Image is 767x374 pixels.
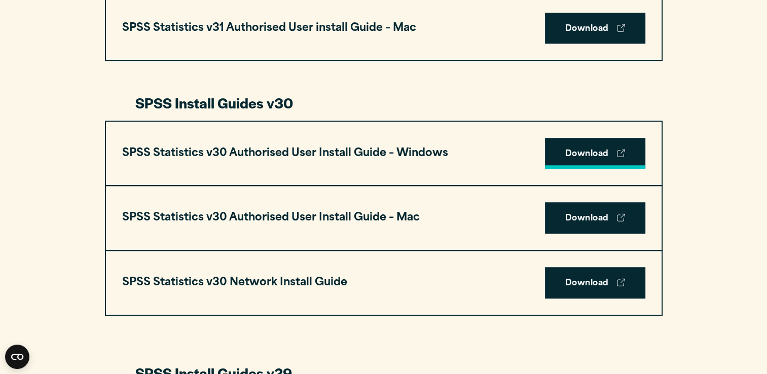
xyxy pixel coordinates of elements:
[545,202,645,234] a: Download
[545,267,645,298] a: Download
[135,93,632,113] h3: SPSS Install Guides v30
[122,144,448,163] h3: SPSS Statistics v30 Authorised User Install Guide – Windows
[122,273,347,292] h3: SPSS Statistics v30 Network Install Guide
[545,13,645,44] a: Download
[122,208,420,228] h3: SPSS Statistics v30 Authorised User Install Guide – Mac
[5,345,29,369] button: Open CMP widget
[545,138,645,169] a: Download
[122,19,416,38] h3: SPSS Statistics v31 Authorised User install Guide – Mac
